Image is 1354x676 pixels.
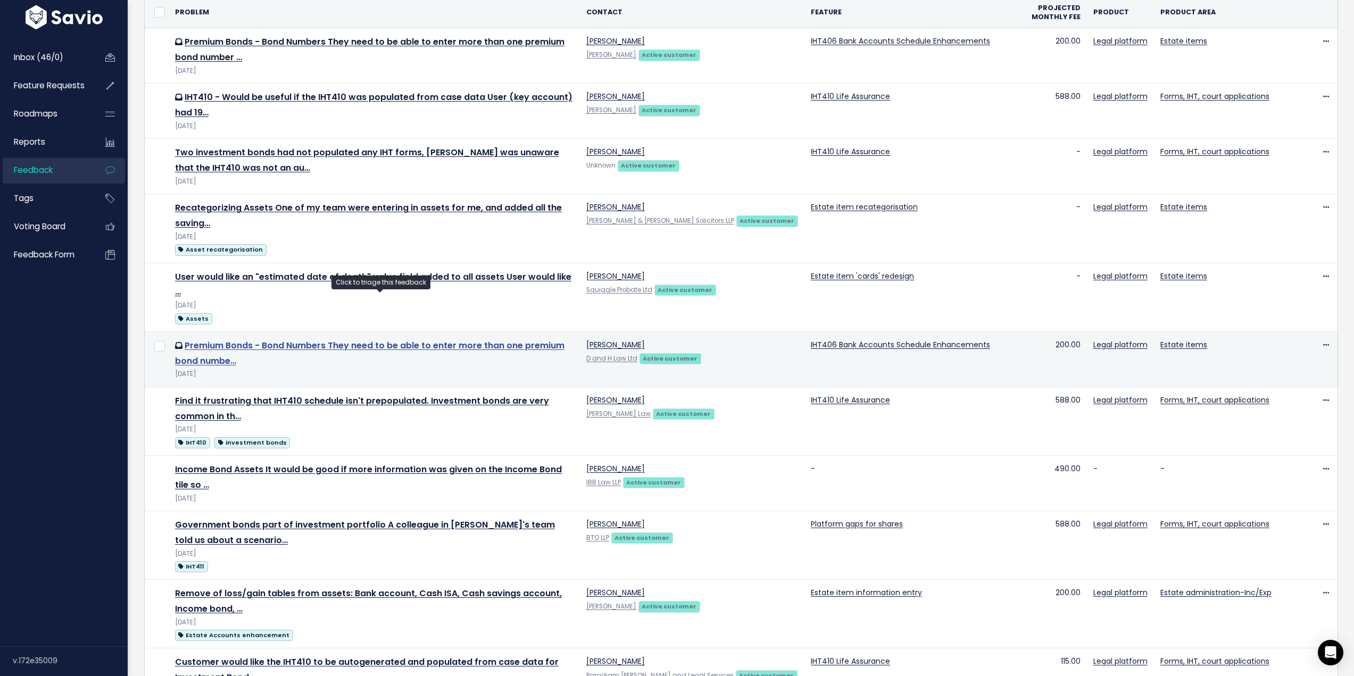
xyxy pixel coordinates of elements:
[586,410,651,418] a: [PERSON_NAME] Law
[811,91,890,102] a: IHT410 Life Assurance
[638,49,700,60] a: Active customer
[1160,395,1269,405] a: Forms, IHT, court applications
[175,65,574,77] div: [DATE]
[3,158,88,182] a: Feedback
[586,202,645,212] a: [PERSON_NAME]
[642,51,696,59] strong: Active customer
[23,5,105,29] img: logo-white.9d6f32f41409.svg
[175,36,564,63] a: Premium Bonds - Bond Numbers They need to be able to enter more than one premium bond number …
[586,463,645,474] a: [PERSON_NAME]
[586,587,645,598] a: [PERSON_NAME]
[3,186,88,211] a: Tags
[811,656,890,666] a: IHT410 Life Assurance
[3,45,88,70] a: Inbox (46/0)
[638,600,700,611] a: Active customer
[14,193,34,204] span: Tags
[14,221,65,232] span: Voting Board
[586,286,652,294] a: Squiggle Probate Ltd
[3,102,88,126] a: Roadmaps
[811,271,914,281] a: Estate item 'cards' redesign
[811,146,890,157] a: IHT410 Life Assurance
[996,580,1087,648] td: 200.00
[618,160,679,170] a: Active customer
[614,533,669,542] strong: Active customer
[586,519,645,529] a: [PERSON_NAME]
[586,36,645,46] a: [PERSON_NAME]
[14,52,63,63] span: Inbox (46/0)
[611,532,673,543] a: Active customer
[14,136,45,147] span: Reports
[175,243,267,256] a: Asset recategorisation
[214,437,290,448] span: investment bonds
[1160,656,1269,666] a: Forms, IHT, court applications
[621,161,676,170] strong: Active customer
[175,493,574,504] div: [DATE]
[586,339,645,350] a: [PERSON_NAME]
[996,511,1087,579] td: 588.00
[996,139,1087,194] td: -
[14,108,57,119] span: Roadmaps
[1318,640,1343,665] div: Open Intercom Messenger
[642,602,696,611] strong: Active customer
[736,215,798,226] a: Active customer
[586,354,637,363] a: D and H Law Ltd
[1093,271,1148,281] a: Legal platform
[1093,36,1148,46] a: Legal platform
[1160,519,1269,529] a: Forms, IHT, court applications
[740,216,794,225] strong: Active customer
[638,104,700,115] a: Active customer
[1160,587,1272,598] a: Estate administration-Inc/Exp
[175,463,562,491] a: Income Bond Assets It would be good if more information was given on the Income Bond tile so …
[586,395,645,405] a: [PERSON_NAME]
[175,548,574,560] div: [DATE]
[175,424,574,435] div: [DATE]
[1160,91,1269,102] a: Forms, IHT, court applications
[175,176,574,187] div: [DATE]
[1093,91,1148,102] a: Legal platform
[1160,271,1207,281] a: Estate items
[1093,339,1148,350] a: Legal platform
[14,80,85,91] span: Feature Requests
[175,369,574,380] div: [DATE]
[586,216,734,225] a: [PERSON_NAME] & [PERSON_NAME] Solicitors LLP
[811,36,990,46] a: IHT406 Bank Accounts Schedule Enhancements
[1093,202,1148,212] a: Legal platform
[175,202,562,229] a: Recategorizing Assets One of my team were entering in assets for me, and added all the saving…
[1093,395,1148,405] a: Legal platform
[586,602,636,611] a: [PERSON_NAME]
[3,243,88,267] a: Feedback form
[639,353,701,363] a: Active customer
[811,339,990,350] a: IHT406 Bank Accounts Schedule Enhancements
[175,617,574,628] div: [DATE]
[996,455,1087,511] td: 490.00
[175,630,293,641] span: Estate Accounts enhancement
[811,587,922,598] a: Estate item information entry
[658,286,712,294] strong: Active customer
[586,656,645,666] a: [PERSON_NAME]
[586,161,616,170] span: Unknown
[3,73,88,98] a: Feature Requests
[175,91,572,119] a: IHT410 - Would be useful if the IHT410 was populated from case data User (key account) had 19…
[811,202,918,212] a: Estate item recategorisation
[1160,339,1207,350] a: Estate items
[1093,146,1148,157] a: Legal platform
[1160,36,1207,46] a: Estate items
[175,146,559,174] a: Two investment bonds had not populated any IHT forms, [PERSON_NAME] was unaware that the IHT410 w...
[175,339,564,367] a: Premium Bonds - Bond Numbers They need to be able to enter more than one premium bond numbe…
[331,276,430,289] div: Click to triage this feedback
[626,478,681,487] strong: Active customer
[1087,455,1154,511] td: -
[586,533,609,542] a: BTO LLP
[586,146,645,157] a: [PERSON_NAME]
[586,271,645,281] a: [PERSON_NAME]
[811,395,890,405] a: IHT410 Life Assurance
[586,106,636,114] a: [PERSON_NAME]
[811,519,903,529] a: Platform gaps for shares
[3,130,88,154] a: Reports
[175,519,555,546] a: Government bonds part of investment portfolio A colleague in [PERSON_NAME]'s team told us about a...
[1154,455,1278,511] td: -
[996,331,1087,387] td: 200.00
[175,587,562,615] a: Remove of loss/gain tables from assets: Bank account, Cash ISA, Cash savings account, Income bond, …
[175,121,574,132] div: [DATE]
[653,408,715,419] a: Active customer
